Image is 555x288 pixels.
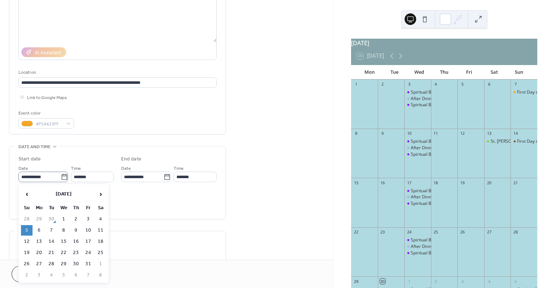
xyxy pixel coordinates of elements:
div: 7 [513,82,518,87]
td: 2 [70,214,82,224]
div: [DATE] [351,39,537,47]
div: After Dinner with Jesus [404,145,431,151]
td: 25 [95,248,106,258]
td: 15 [58,236,69,247]
div: Spiritual Book Club [411,237,449,243]
td: 13 [33,236,45,247]
td: 23 [70,248,82,258]
div: Spiritual Book Club [404,201,431,207]
div: 12 [460,131,465,136]
div: 10 [406,131,412,136]
div: 5 [513,279,518,284]
div: Spiritual Book Club [411,151,449,158]
div: 28 [513,229,518,235]
td: 14 [46,236,57,247]
div: First Day of Religious Education for 5th to 7th grade [511,138,537,145]
div: 23 [380,229,385,235]
td: 19 [21,248,33,258]
div: After Dinner with [PERSON_NAME] [411,145,480,151]
td: 22 [58,248,69,258]
div: 15 [353,180,359,185]
div: 13 [486,131,492,136]
td: 10 [82,225,94,236]
td: 31 [82,259,94,269]
td: 7 [82,270,94,280]
td: 6 [70,270,82,280]
div: 6 [486,82,492,87]
td: 4 [95,214,106,224]
div: Spiritual Book Club [404,89,431,95]
div: 1 [406,279,412,284]
span: Time [174,165,184,172]
button: Cancel [12,266,56,282]
td: 8 [95,270,106,280]
div: 25 [433,229,439,235]
div: Spiritual Book Club [411,250,449,256]
td: 29 [33,214,45,224]
td: 9 [70,225,82,236]
div: Tue [382,65,407,79]
div: 4 [486,279,492,284]
div: 14 [513,131,518,136]
div: 16 [380,180,385,185]
div: 29 [353,279,359,284]
div: Spiritual Book Club [404,151,431,158]
th: We [58,203,69,213]
div: Sat [482,65,507,79]
td: 28 [21,214,33,224]
div: End date [121,155,141,163]
div: Spiritual Book Club [411,201,449,207]
div: St. Raphael Picnic [484,138,511,145]
div: 4 [433,82,439,87]
td: 11 [95,225,106,236]
div: Location [18,69,215,76]
th: Tu [46,203,57,213]
td: 1 [95,259,106,269]
td: 30 [70,259,82,269]
td: 3 [82,214,94,224]
div: Spiritual Book Club [404,138,431,145]
div: St. [PERSON_NAME] [491,138,531,145]
div: After Dinner with [PERSON_NAME] [411,96,480,102]
div: 18 [433,180,439,185]
div: 1 [353,82,359,87]
th: Mo [33,203,45,213]
div: 20 [486,180,492,185]
div: Sun [507,65,531,79]
div: Start date [18,155,41,163]
div: 17 [406,180,412,185]
div: Spiritual Book Club [411,138,449,145]
div: 9 [380,131,385,136]
div: First Day of Religious Education for grades preK4-4th [511,89,537,95]
span: Date [121,165,131,172]
td: 2 [21,270,33,280]
div: Fri [457,65,482,79]
td: 24 [82,248,94,258]
span: Time [71,165,81,172]
div: 8 [353,131,359,136]
td: 21 [46,248,57,258]
div: 3 [406,82,412,87]
td: 5 [21,225,33,236]
td: 16 [70,236,82,247]
div: After Dinner with Jesus [404,96,431,102]
div: Spiritual Book Club [404,188,431,194]
div: 27 [486,229,492,235]
td: 26 [21,259,33,269]
td: 29 [58,259,69,269]
td: 18 [95,236,106,247]
span: ‹ [21,187,32,201]
span: Link to Google Maps [27,94,67,102]
td: 30 [46,214,57,224]
td: 8 [58,225,69,236]
td: 27 [33,259,45,269]
div: 11 [433,131,439,136]
div: Spiritual Book Club [404,250,431,256]
th: Fr [82,203,94,213]
span: › [95,187,106,201]
div: 21 [513,180,518,185]
div: 26 [460,229,465,235]
div: Spiritual Book Club [404,102,431,108]
div: Mon [357,65,382,79]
